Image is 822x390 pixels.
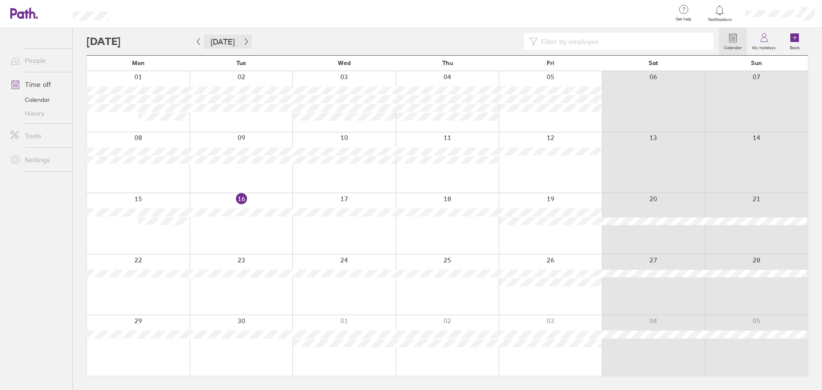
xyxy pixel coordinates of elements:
[3,93,72,107] a: Calendar
[785,43,805,51] label: Book
[751,60,762,66] span: Sun
[706,17,734,22] span: Notifications
[747,43,781,51] label: My holidays
[3,151,72,168] a: Settings
[3,107,72,120] a: History
[547,60,554,66] span: Fri
[706,4,734,22] a: Notifications
[3,127,72,144] a: Tools
[338,60,351,66] span: Wed
[236,60,246,66] span: Tue
[719,43,747,51] label: Calendar
[781,28,808,55] a: Book
[538,33,709,50] input: Filter by employee
[649,60,658,66] span: Sat
[442,60,453,66] span: Thu
[132,60,145,66] span: Mon
[3,52,72,69] a: People
[747,28,781,55] a: My holidays
[3,76,72,93] a: Time off
[670,17,697,22] span: Get help
[719,28,747,55] a: Calendar
[204,35,241,49] button: [DATE]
